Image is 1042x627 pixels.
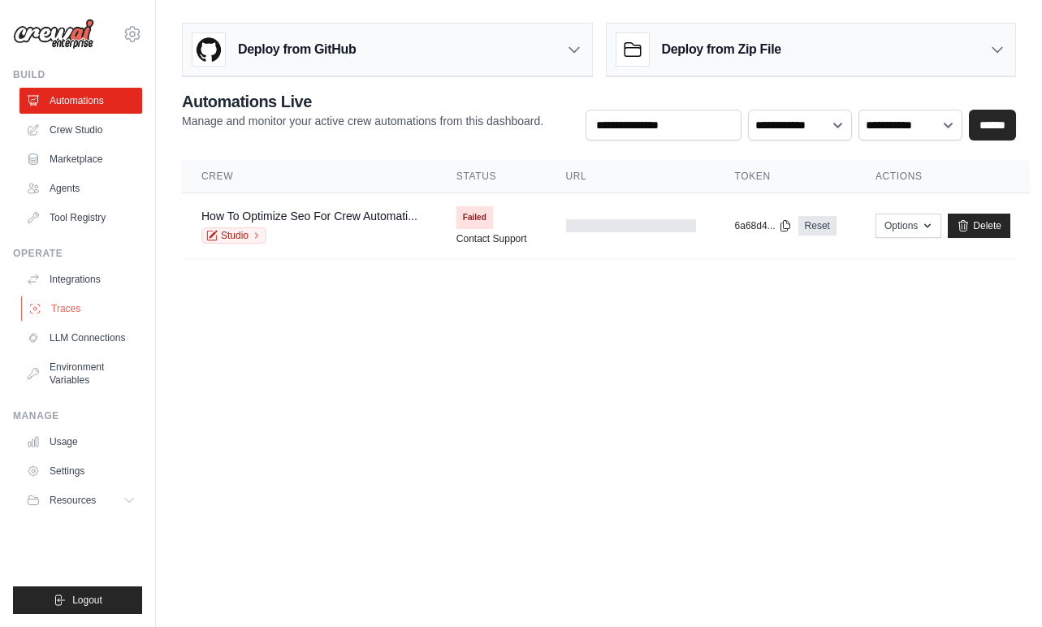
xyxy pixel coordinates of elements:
a: Integrations [19,266,142,292]
a: Agents [19,175,142,201]
th: Crew [182,160,437,193]
span: Failed [456,206,493,229]
th: Actions [856,160,1030,193]
a: Automations [19,88,142,114]
h2: Automations Live [182,90,543,113]
a: Contact Support [456,232,527,245]
h3: Deploy from Zip File [662,40,781,59]
img: GitHub Logo [192,33,225,66]
button: Options [876,214,941,238]
button: 6a68d4... [735,219,792,232]
span: Logout [72,594,102,607]
a: Delete [948,214,1010,238]
a: Tool Registry [19,205,142,231]
div: Build [13,68,142,81]
button: Resources [19,487,142,513]
button: Logout [13,586,142,614]
th: URL [547,160,716,193]
a: Usage [19,429,142,455]
a: Reset [798,216,837,236]
a: Settings [19,458,142,484]
div: Operate [13,247,142,260]
a: How To Optimize Seo For Crew Automati... [201,210,417,223]
th: Token [716,160,856,193]
a: Environment Variables [19,354,142,393]
h3: Deploy from GitHub [238,40,356,59]
a: Marketplace [19,146,142,172]
a: Studio [201,227,266,244]
a: Traces [21,296,144,322]
th: Status [437,160,547,193]
div: Manage [13,409,142,422]
img: Logo [13,19,94,50]
a: Crew Studio [19,117,142,143]
p: Manage and monitor your active crew automations from this dashboard. [182,113,543,129]
span: Resources [50,494,96,507]
a: LLM Connections [19,325,142,351]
